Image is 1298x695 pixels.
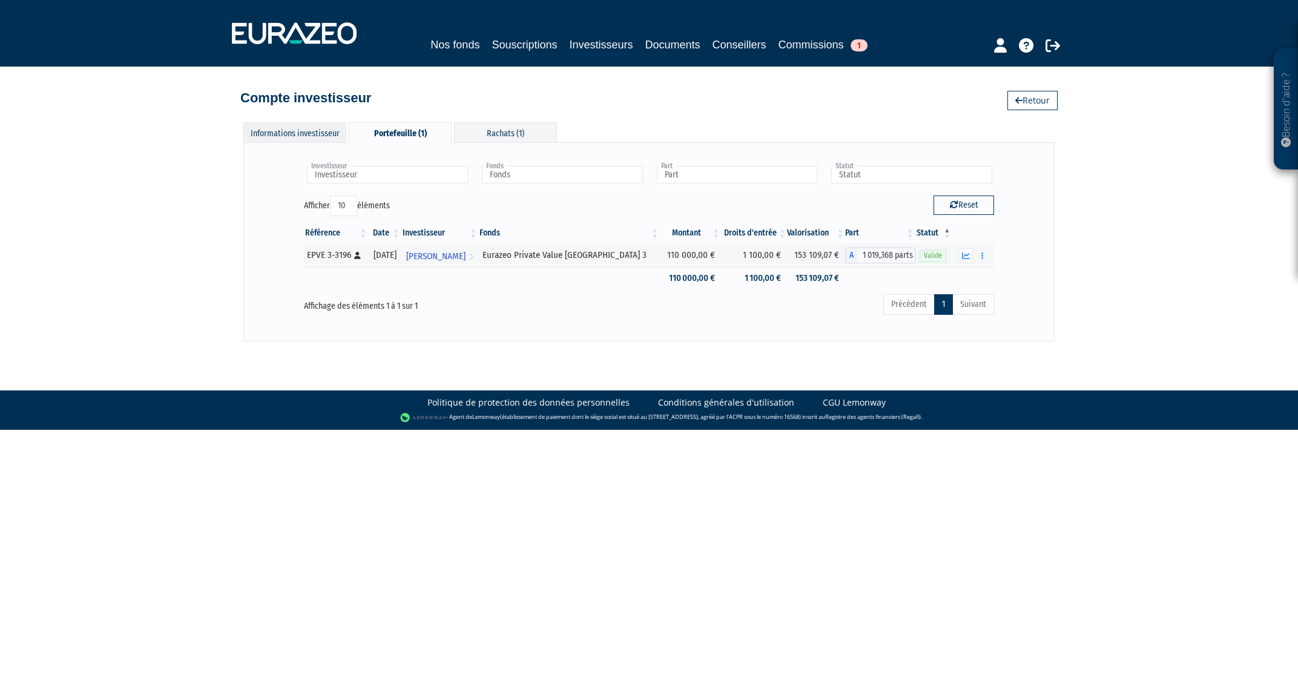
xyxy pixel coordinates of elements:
select: Afficheréléments [330,196,357,216]
p: Besoin d'aide ? [1279,55,1293,164]
div: [DATE] [372,249,397,262]
a: [PERSON_NAME] [401,243,478,268]
div: Portefeuille (1) [349,122,452,143]
a: Souscriptions [492,36,557,53]
img: 1732889491-logotype_eurazeo_blanc_rvb.png [232,22,357,44]
span: A [845,248,857,263]
span: [PERSON_NAME] [406,245,466,268]
th: Fonds: activer pour trier la colonne par ordre croissant [478,223,660,243]
span: 1 [851,39,868,51]
td: 153 109,07 € [787,243,845,268]
div: Rachats (1) [454,122,557,142]
i: [Français] Personne physique [354,252,361,259]
th: Référence : activer pour trier la colonne par ordre croissant [304,223,368,243]
span: Valide [920,250,946,262]
a: Commissions1 [779,36,868,53]
img: logo-lemonway.png [400,412,447,424]
a: Retour [1007,91,1058,110]
td: 110 000,00 € [660,243,721,268]
td: 1 100,00 € [721,243,787,268]
label: Afficher éléments [304,196,390,216]
a: Nos fonds [430,36,479,53]
th: Montant: activer pour trier la colonne par ordre croissant [660,223,721,243]
th: Statut : activer pour trier la colonne par ordre d&eacute;croissant [915,223,952,243]
a: CGU Lemonway [823,397,886,409]
th: Date: activer pour trier la colonne par ordre croissant [368,223,401,243]
a: Lemonway [472,413,500,421]
td: 110 000,00 € [660,268,721,289]
a: Documents [645,36,700,53]
div: - Agent de (établissement de paiement dont le siège social est situé au [STREET_ADDRESS], agréé p... [12,412,1286,424]
a: Politique de protection des données personnelles [427,397,630,409]
i: Voir l'investisseur [469,245,473,268]
div: A - Eurazeo Private Value Europe 3 [845,248,915,263]
h4: Compte investisseur [240,91,371,105]
a: Investisseurs [569,36,633,55]
div: Eurazeo Private Value [GEOGRAPHIC_DATA] 3 [483,249,656,262]
a: Registre des agents financiers (Regafi) [825,413,921,421]
div: Informations investisseur [243,122,346,142]
button: Reset [934,196,994,215]
a: Conseillers [713,36,766,53]
div: EPVE 3-3196 [307,249,364,262]
td: 153 109,07 € [787,268,845,289]
th: Droits d'entrée: activer pour trier la colonne par ordre croissant [721,223,787,243]
span: 1 019,368 parts [857,248,915,263]
th: Part: activer pour trier la colonne par ordre croissant [845,223,915,243]
th: Valorisation: activer pour trier la colonne par ordre croissant [787,223,845,243]
div: Affichage des éléments 1 à 1 sur 1 [304,293,581,312]
a: 1 [934,294,953,315]
th: Investisseur: activer pour trier la colonne par ordre croissant [401,223,478,243]
td: 1 100,00 € [721,268,787,289]
a: Conditions générales d'utilisation [658,397,794,409]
